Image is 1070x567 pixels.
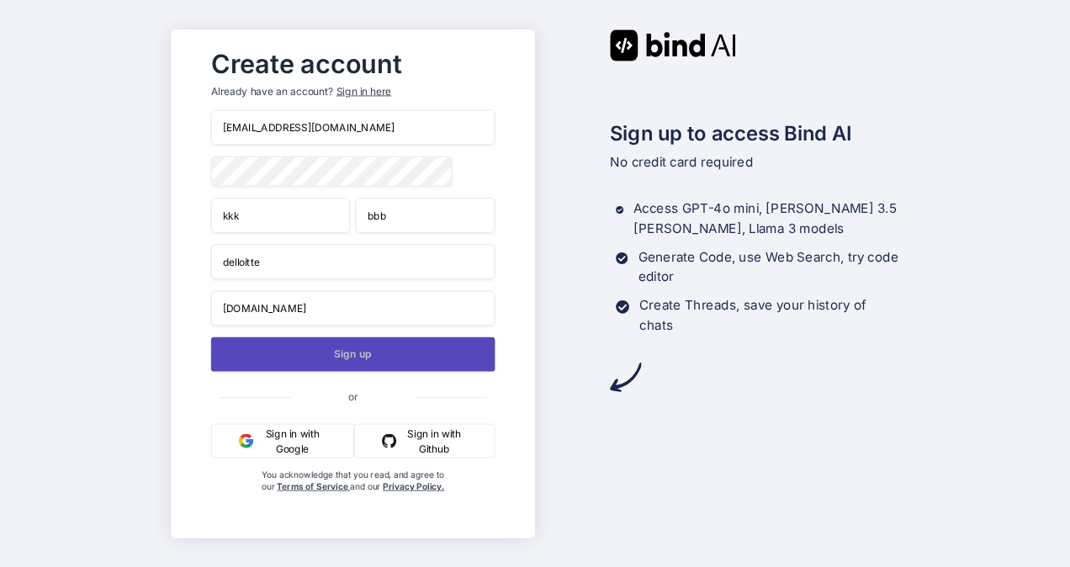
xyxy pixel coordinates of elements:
[354,423,495,458] button: Sign in with Github
[640,295,899,336] p: Create Threads, save your history of chats
[610,152,898,172] p: No credit card required
[383,480,444,491] a: Privacy Policy.
[211,244,495,279] input: Your company name
[278,480,351,491] a: Terms of Service
[336,84,391,98] div: Sign in here
[211,197,350,232] input: First Name
[258,469,448,526] div: You acknowledge that you read, and agree to our and our
[633,199,898,239] p: Access GPT-4o mini, [PERSON_NAME] 3.5 [PERSON_NAME], Llama 3 models
[211,52,495,75] h2: Create account
[356,197,495,232] input: Last Name
[211,423,354,458] button: Sign in with Google
[610,361,641,392] img: arrow
[211,290,495,326] input: Company website
[211,109,495,145] input: Email
[382,433,396,448] img: github
[610,29,736,61] img: Bind AI logo
[638,246,899,287] p: Generate Code, use Web Search, try code editor
[610,118,898,148] h2: Sign up to access Bind AI
[239,433,253,448] img: google
[291,378,415,413] span: or
[211,336,495,371] button: Sign up
[211,84,495,98] p: Already have an account?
